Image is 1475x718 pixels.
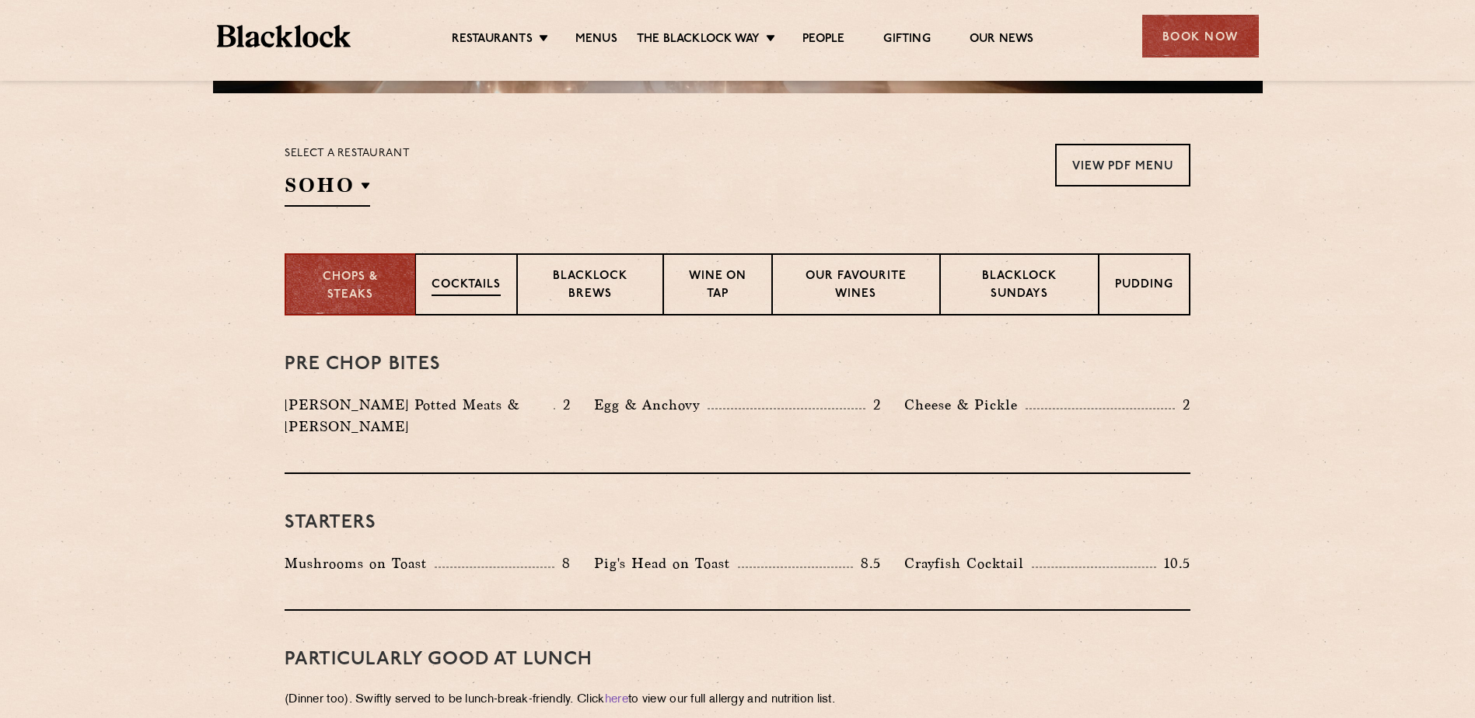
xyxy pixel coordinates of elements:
[555,395,571,415] p: 2
[302,269,399,304] p: Chops & Steaks
[575,32,617,49] a: Menus
[605,694,628,706] a: here
[285,650,1190,670] h3: PARTICULARLY GOOD AT LUNCH
[554,553,571,573] p: 8
[788,268,923,305] p: Our favourite wines
[1142,15,1259,58] div: Book Now
[1055,144,1190,186] a: View PDF Menu
[432,277,501,296] p: Cocktails
[285,552,435,574] p: Mushrooms on Toast
[904,552,1032,574] p: Crayfish Cocktail
[904,394,1026,416] p: Cheese & Pickle
[853,553,881,573] p: 8.5
[802,32,844,49] a: People
[1115,277,1173,296] p: Pudding
[533,268,647,305] p: Blacklock Brews
[594,394,708,416] p: Egg & Anchovy
[883,32,930,49] a: Gifting
[217,25,351,47] img: BL_Textured_Logo-footer-cropped.svg
[285,354,1190,375] h3: Pre Chop Bites
[865,395,881,415] p: 2
[285,689,1190,711] p: (Dinner too). Swiftly served to be lunch-break-friendly. Click to view our full allergy and nutri...
[1156,553,1190,573] p: 10.5
[956,268,1082,305] p: Blacklock Sundays
[452,32,533,49] a: Restaurants
[970,32,1034,49] a: Our News
[1175,395,1190,415] p: 2
[285,144,410,164] p: Select a restaurant
[594,552,738,574] p: Pig's Head on Toast
[680,268,756,305] p: Wine on Tap
[285,172,370,207] h2: SOHO
[285,394,554,437] p: [PERSON_NAME] Potted Meats & [PERSON_NAME]
[637,32,760,49] a: The Blacklock Way
[285,513,1190,533] h3: Starters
